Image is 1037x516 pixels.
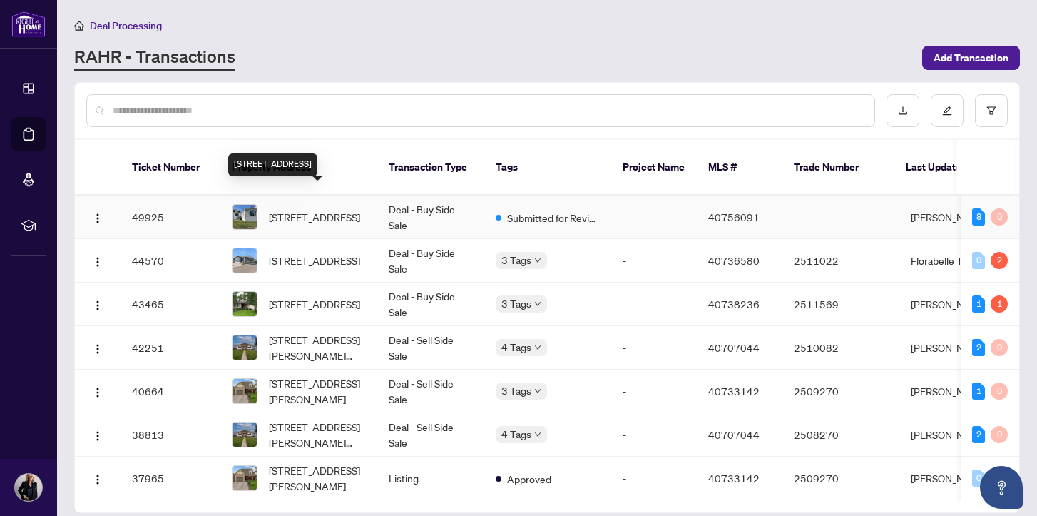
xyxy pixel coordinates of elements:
td: 2508270 [782,413,899,457]
span: 40756091 [708,211,760,223]
div: 1 [991,295,1008,313]
img: Logo [92,474,103,485]
td: [PERSON_NAME] [899,196,1006,239]
td: 2510082 [782,326,899,370]
img: thumbnail-img [233,248,257,273]
span: [STREET_ADDRESS][PERSON_NAME] [269,375,366,407]
span: Deal Processing [90,19,162,32]
div: 0 [991,208,1008,226]
td: Florabelle Tabije [899,239,1006,283]
td: 37965 [121,457,220,500]
div: 0 [972,252,985,269]
span: [STREET_ADDRESS] [269,253,360,268]
td: 44570 [121,239,220,283]
td: [PERSON_NAME] [899,283,1006,326]
div: 2 [991,252,1008,269]
td: 2511569 [782,283,899,326]
span: Submitted for Review [507,210,600,226]
button: Logo [86,206,109,228]
span: 40733142 [708,385,760,398]
span: download [898,106,908,116]
td: [PERSON_NAME] [899,413,1006,457]
td: Deal - Sell Side Sale [377,326,484,370]
span: Add Transaction [934,46,1008,69]
span: 3 Tags [501,252,531,268]
span: [STREET_ADDRESS][PERSON_NAME] [269,462,366,494]
img: logo [11,11,46,37]
th: Trade Number [782,140,894,196]
td: Deal - Buy Side Sale [377,283,484,326]
button: Logo [86,249,109,272]
div: 0 [991,339,1008,356]
div: 0 [991,383,1008,400]
img: thumbnail-img [233,423,257,447]
button: download [887,94,919,127]
button: edit [931,94,964,127]
th: Property Address [220,140,377,196]
span: edit [942,106,952,116]
td: Deal - Buy Side Sale [377,196,484,239]
td: 2509270 [782,370,899,413]
td: - [611,239,697,283]
img: thumbnail-img [233,292,257,316]
img: Logo [92,430,103,442]
span: [STREET_ADDRESS] [269,209,360,225]
img: Logo [92,300,103,311]
th: Tags [484,140,611,196]
td: - [611,457,697,500]
th: Project Name [611,140,697,196]
img: Logo [92,256,103,268]
div: 1 [972,295,985,313]
img: Logo [92,213,103,224]
div: 8 [972,208,985,226]
td: [PERSON_NAME] [899,370,1006,413]
th: Transaction Type [377,140,484,196]
button: Add Transaction [922,46,1020,70]
td: - [611,326,697,370]
td: [PERSON_NAME] [899,326,1006,370]
img: Profile Icon [15,474,42,501]
button: filter [975,94,1008,127]
span: 40736580 [708,254,760,267]
span: 40707044 [708,428,760,441]
span: down [534,344,541,351]
div: 1 [972,383,985,400]
span: home [74,21,84,31]
button: Logo [86,423,109,446]
span: [STREET_ADDRESS] [269,296,360,312]
span: Approved [507,471,551,487]
div: 0 [972,470,985,487]
button: Open asap [980,466,1023,509]
span: [STREET_ADDRESS][PERSON_NAME][PERSON_NAME] [269,332,366,363]
button: Logo [86,293,109,315]
span: filter [986,106,996,116]
img: Logo [92,343,103,355]
img: thumbnail-img [233,205,257,229]
span: 4 Tags [501,426,531,442]
th: MLS # [697,140,782,196]
span: down [534,300,541,308]
img: thumbnail-img [233,379,257,403]
button: Logo [86,336,109,359]
button: Logo [86,380,109,403]
td: - [611,196,697,239]
td: Deal - Sell Side Sale [377,370,484,413]
img: Logo [92,387,103,398]
td: 43465 [121,283,220,326]
td: 42251 [121,326,220,370]
td: Deal - Buy Side Sale [377,239,484,283]
button: Logo [86,467,109,490]
span: [STREET_ADDRESS][PERSON_NAME][PERSON_NAME] [269,419,366,450]
span: down [534,257,541,264]
span: down [534,388,541,395]
td: 2511022 [782,239,899,283]
td: 2509270 [782,457,899,500]
td: [PERSON_NAME] [899,457,1006,500]
span: 40707044 [708,341,760,354]
span: 40733142 [708,472,760,485]
a: RAHR - Transactions [74,45,235,71]
div: 0 [991,426,1008,443]
img: thumbnail-img [233,466,257,490]
span: 3 Tags [501,383,531,399]
th: Ticket Number [121,140,220,196]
